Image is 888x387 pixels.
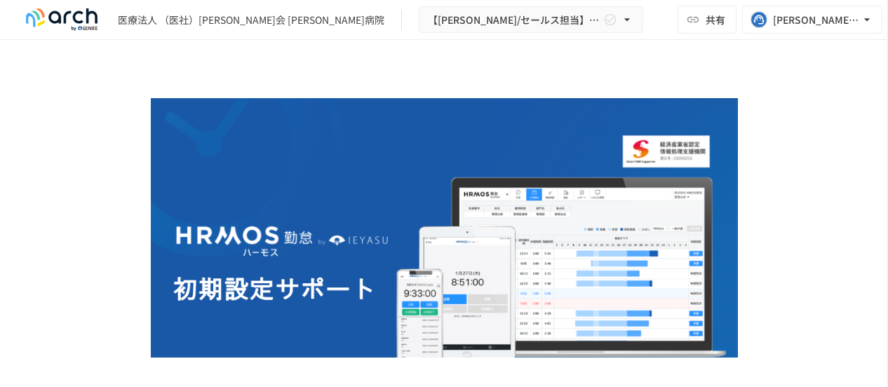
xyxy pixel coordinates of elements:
span: 共有 [706,12,725,27]
img: logo-default@2x-9cf2c760.svg [17,8,107,31]
div: 医療法人 （医社）[PERSON_NAME]会 [PERSON_NAME]病院 [118,13,384,27]
div: [PERSON_NAME][EMAIL_ADDRESS][DOMAIN_NAME] [773,11,860,29]
img: GdztLVQAPnGLORo409ZpmnRQckwtTrMz8aHIKJZF2AQ [151,98,738,386]
button: [PERSON_NAME][EMAIL_ADDRESS][DOMAIN_NAME] [742,6,882,34]
button: 【[PERSON_NAME]/セールス担当】医療法人社団淀さんせん会 [PERSON_NAME]病院様_初期設定サポート [419,6,643,34]
button: 共有 [678,6,736,34]
span: 【[PERSON_NAME]/セールス担当】医療法人社団淀さんせん会 [PERSON_NAME]病院様_初期設定サポート [428,11,600,29]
